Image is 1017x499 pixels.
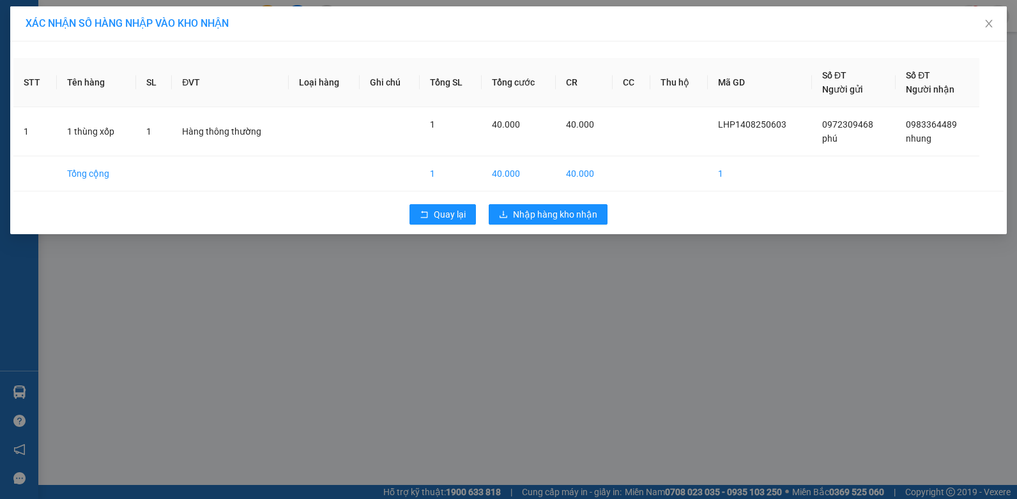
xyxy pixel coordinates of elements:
[136,58,172,107] th: SL
[289,58,360,107] th: Loại hàng
[822,84,863,94] span: Người gửi
[822,119,873,130] span: 0972309468
[906,84,954,94] span: Người nhận
[718,119,786,130] span: LHP1408250603
[822,133,837,144] span: phú
[492,119,520,130] span: 40.000
[489,204,608,225] button: downloadNhập hàng kho nhận
[420,156,482,191] td: 1
[906,70,930,80] span: Số ĐT
[420,58,482,107] th: Tổng SL
[566,119,594,130] span: 40.000
[556,58,613,107] th: CR
[708,156,812,191] td: 1
[499,210,508,220] span: download
[822,70,846,80] span: Số ĐT
[420,210,429,220] span: rollback
[482,156,556,191] td: 40.000
[906,119,957,130] span: 0983364489
[434,207,466,221] span: Quay lại
[13,107,57,156] td: 1
[650,58,708,107] th: Thu hộ
[906,133,931,144] span: nhung
[13,58,57,107] th: STT
[430,119,435,130] span: 1
[26,17,229,29] span: XÁC NHẬN SỐ HÀNG NHẬP VÀO KHO NHẬN
[57,156,136,191] td: Tổng cộng
[409,204,476,225] button: rollbackQuay lại
[57,107,136,156] td: 1 thùng xốp
[971,6,1007,42] button: Close
[513,207,597,221] span: Nhập hàng kho nhận
[613,58,650,107] th: CC
[172,58,289,107] th: ĐVT
[57,58,136,107] th: Tên hàng
[360,58,420,107] th: Ghi chú
[172,107,289,156] td: Hàng thông thường
[146,126,151,137] span: 1
[556,156,613,191] td: 40.000
[708,58,812,107] th: Mã GD
[984,19,994,29] span: close
[482,58,556,107] th: Tổng cước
